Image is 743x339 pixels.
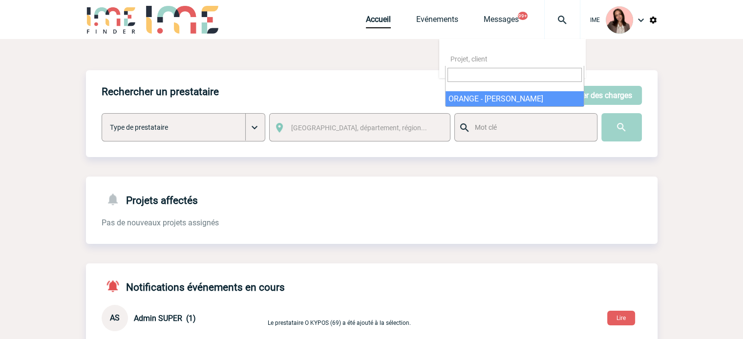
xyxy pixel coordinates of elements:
[518,12,528,20] button: 99+
[102,218,219,227] span: Pas de nouveaux projets assignés
[472,121,588,134] input: Mot clé
[291,124,427,132] span: [GEOGRAPHIC_DATA], département, région...
[366,15,391,28] a: Accueil
[102,313,497,322] a: AS Admin SUPER (1) Le prestataire O KYPOS (69) a été ajouté à la sélection.
[102,192,198,206] h4: Projets affectés
[450,55,488,63] span: Projet, client
[106,279,126,293] img: notifications-active-24-px-r.png
[416,15,458,28] a: Evénements
[102,86,219,98] h4: Rechercher un prestataire
[607,311,635,325] button: Lire
[106,192,126,206] img: notifications-24-px-g.png
[268,310,497,326] p: Le prestataire O KYPOS (69) a été ajouté à la sélection.
[134,314,196,323] span: Admin SUPER (1)
[86,6,137,34] img: IME-Finder
[606,6,633,34] img: 94396-3.png
[446,91,584,106] li: ORANGE - [PERSON_NAME]
[484,15,519,28] a: Messages
[590,17,600,23] span: IME
[110,313,120,322] span: AS
[102,305,266,331] div: Conversation privée : Client - Agence
[599,313,643,322] a: Lire
[102,279,285,293] h4: Notifications événements en cours
[601,113,642,141] input: Submit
